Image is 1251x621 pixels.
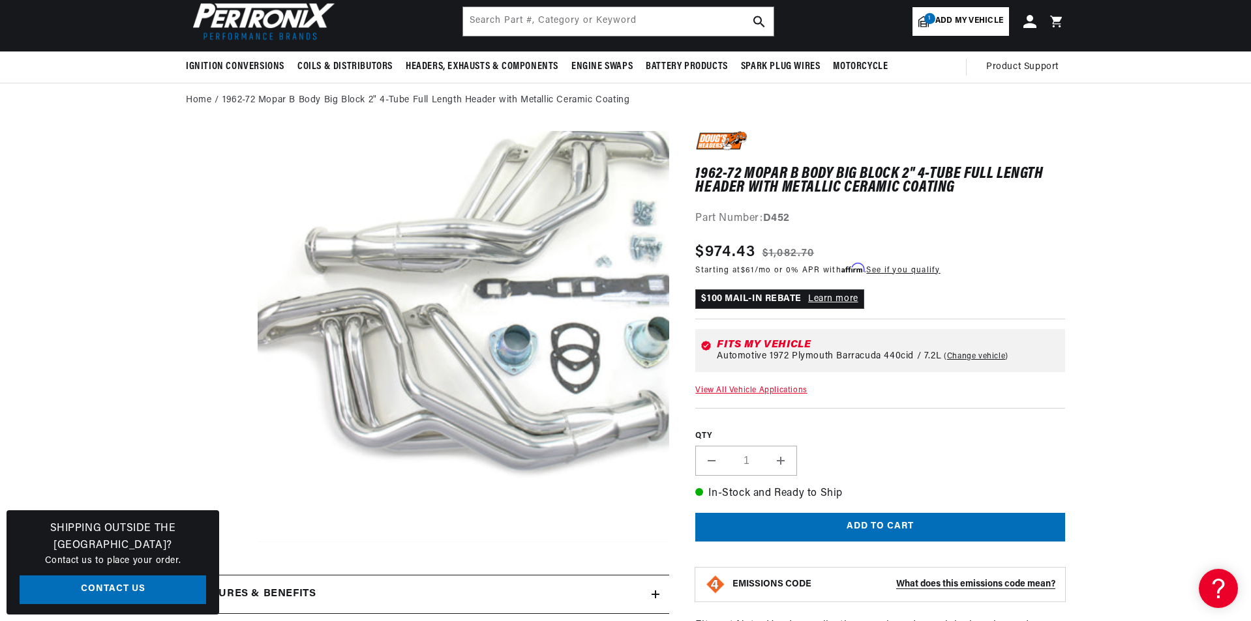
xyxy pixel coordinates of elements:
[841,263,864,273] span: Affirm
[763,213,790,224] strong: D452
[565,51,639,82] summary: Engine Swaps
[186,93,211,108] a: Home
[986,60,1059,74] span: Product Support
[741,60,821,74] span: Spark Plug Wires
[695,167,1065,194] h1: 1962-72 Mopar B Body Big Block 2" 4-Tube Full Length Header with Metallic Ceramic Coating
[935,15,1003,27] span: Add my vehicle
[833,60,888,74] span: Motorcycle
[463,7,774,36] input: Search Part #, Category or Keyword
[717,351,941,362] span: Automotive 1972 Plymouth Barracuda 440cid / 7.2L
[944,351,1008,362] a: Change vehicle
[695,513,1065,542] button: Add to cart
[222,93,629,108] a: 1962-72 Mopar B Body Big Block 2" 4-Tube Full Length Header with Metallic Ceramic Coating
[571,60,633,74] span: Engine Swaps
[406,60,558,74] span: Headers, Exhausts & Components
[186,60,284,74] span: Ignition Conversions
[912,7,1009,36] a: 1Add my vehicle
[924,13,935,24] span: 1
[745,7,774,36] button: search button
[20,554,206,568] p: Contact us to place your order.
[826,51,894,82] summary: Motorcycle
[20,575,206,605] a: Contact Us
[695,386,807,394] a: View All Vehicle Applications
[186,131,669,549] media-gallery: Gallery Viewer
[705,574,726,595] img: Emissions code
[695,289,864,309] p: $100 MAIL-IN REBATE
[866,267,940,274] a: See if you qualify - Learn more about Affirm Financing (opens in modal)
[741,267,755,274] span: $61
[695,210,1065,227] div: Part Number:
[717,339,1060,350] div: Fits my vehicle
[186,51,291,82] summary: Ignition Conversions
[186,575,669,613] summary: Features & Benefits
[297,60,393,74] span: Coils & Distributors
[896,579,1055,589] strong: What does this emissions code mean?
[20,521,206,554] h3: Shipping Outside the [GEOGRAPHIC_DATA]?
[695,240,755,264] span: $974.43
[732,579,811,589] strong: EMISSIONS CODE
[639,51,734,82] summary: Battery Products
[192,586,316,603] h2: Features & Benefits
[695,431,1065,442] label: QTY
[986,51,1065,83] summary: Product Support
[695,485,1065,502] p: In-Stock and Ready to Ship
[734,51,827,82] summary: Spark Plug Wires
[695,264,940,276] p: Starting at /mo or 0% APR with .
[186,93,1065,108] nav: breadcrumbs
[808,294,858,304] a: Learn more
[399,51,565,82] summary: Headers, Exhausts & Components
[646,60,728,74] span: Battery Products
[291,51,399,82] summary: Coils & Distributors
[762,246,815,261] s: $1,082.70
[732,579,1055,590] button: EMISSIONS CODEWhat does this emissions code mean?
